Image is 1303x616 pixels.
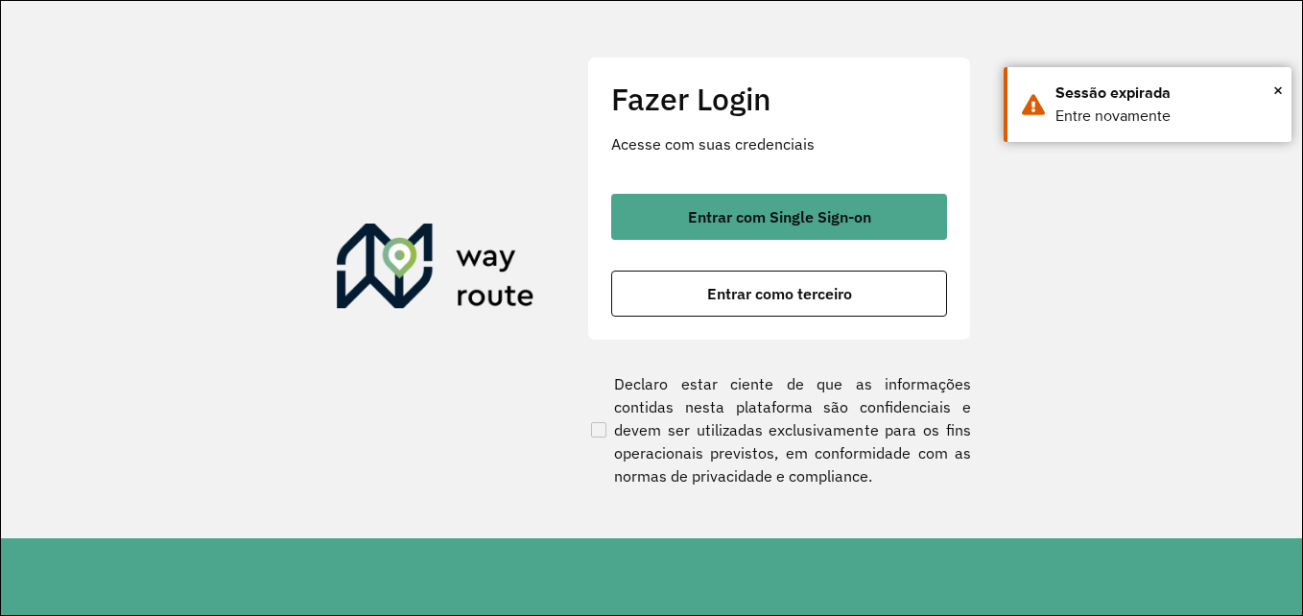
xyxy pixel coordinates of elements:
[1273,76,1283,105] button: Close
[611,194,947,240] button: button
[337,224,534,316] img: Roteirizador AmbevTech
[611,271,947,317] button: button
[611,81,947,117] h2: Fazer Login
[707,286,852,301] span: Entrar como terceiro
[688,209,871,225] span: Entrar com Single Sign-on
[587,372,971,487] label: Declaro estar ciente de que as informações contidas nesta plataforma são confidenciais e devem se...
[1055,105,1277,128] div: Entre novamente
[611,132,947,155] p: Acesse com suas credenciais
[1055,82,1277,105] div: Sessão expirada
[1273,76,1283,105] span: ×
